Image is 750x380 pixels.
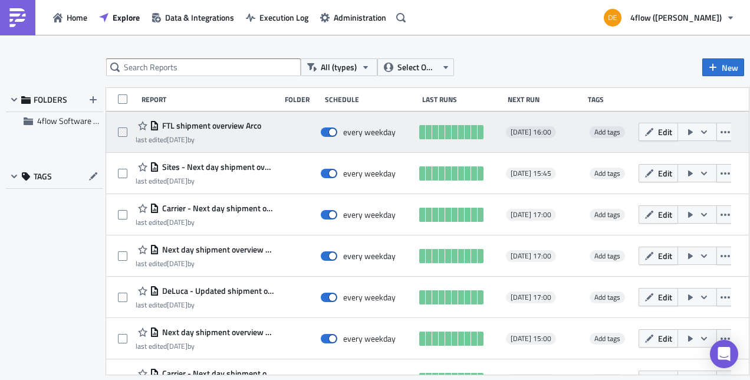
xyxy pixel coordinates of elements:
div: last edited by [136,176,274,185]
button: Edit [639,288,678,306]
time: 2025-06-10T14:21:42Z [167,134,187,145]
button: Execution Log [240,8,314,27]
input: Search Reports [106,58,301,76]
span: Add tags [590,333,625,345]
span: [DATE] 17:00 [511,251,551,261]
span: Edit [658,167,672,179]
img: Avatar [603,8,623,28]
button: Explore [93,8,146,27]
span: 4flow ([PERSON_NAME]) [630,11,722,24]
span: TAGS [34,171,52,182]
span: Edit [658,250,672,262]
div: Open Intercom Messenger [710,340,738,368]
span: Add tags [594,168,620,179]
button: New [702,58,744,76]
time: 2025-05-28T10:15:21Z [167,175,187,186]
span: All (types) [321,61,357,74]
div: Next Run [508,95,582,104]
button: Edit [639,164,678,182]
span: Edit [658,208,672,221]
button: Select Owner [377,58,454,76]
span: FTL shipment overview Arco [159,120,261,131]
span: Select Owner [397,61,437,74]
span: New [722,61,738,74]
span: [DATE] 17:00 [511,293,551,302]
div: every weekday [343,209,396,220]
span: Next day shipment overview - Girona [159,244,274,255]
span: Explore [113,11,140,24]
div: Folder [285,95,319,104]
div: last edited by [136,342,274,350]
span: Add tags [590,291,625,303]
span: Add tags [594,209,620,220]
span: Add tags [594,126,620,137]
div: last edited by [136,259,274,268]
span: Sites - Next day shipment overview [159,162,274,172]
div: every weekday [343,333,396,344]
span: Add tags [594,333,620,344]
span: FOLDERS [34,94,67,105]
span: [DATE] 16:00 [511,127,551,137]
button: Home [47,8,93,27]
span: Add tags [590,168,625,179]
span: Add tags [590,209,625,221]
div: Tags [588,95,634,104]
button: Edit [639,123,678,141]
span: [DATE] 15:45 [511,169,551,178]
button: 4flow ([PERSON_NAME]) [597,5,741,31]
div: last edited by [136,218,274,227]
time: 2025-06-10T13:06:50Z [167,340,187,352]
div: every weekday [343,127,396,137]
button: All (types) [301,58,377,76]
button: Administration [314,8,392,27]
span: Add tags [594,291,620,303]
div: Report [142,95,279,104]
div: every weekday [343,251,396,261]
span: Add tags [590,250,625,262]
div: every weekday [343,168,396,179]
span: DeLuca - Updated shipment overview of today [159,286,274,296]
span: Edit [658,291,672,303]
span: Execution Log [259,11,308,24]
button: Edit [639,205,678,224]
span: Edit [658,332,672,345]
time: 2025-05-28T08:24:18Z [167,299,187,310]
span: Home [67,11,87,24]
span: [DATE] 17:00 [511,210,551,220]
span: Carrier - Next day shipment overview Girona [159,203,274,214]
span: Next day shipment overview Arco [159,327,274,338]
div: last edited by [136,300,274,309]
span: Add tags [590,126,625,138]
span: Add tags [594,250,620,261]
div: Schedule [325,95,416,104]
img: PushMetrics [8,8,27,27]
button: Data & Integrations [146,8,240,27]
button: Edit [639,247,678,265]
time: 2025-05-28T08:30:47Z [167,217,187,228]
div: Last Runs [422,95,502,104]
time: 2025-05-28T08:59:59Z [167,258,187,269]
span: Data & Integrations [165,11,234,24]
span: [DATE] 15:00 [511,334,551,343]
span: Administration [334,11,386,24]
span: Edit [658,126,672,138]
div: every weekday [343,292,396,303]
button: Edit [639,329,678,348]
div: last edited by [136,135,261,144]
span: Carrier - Next day shipment overview [159,368,274,379]
span: 4flow Software KAM [37,114,110,127]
